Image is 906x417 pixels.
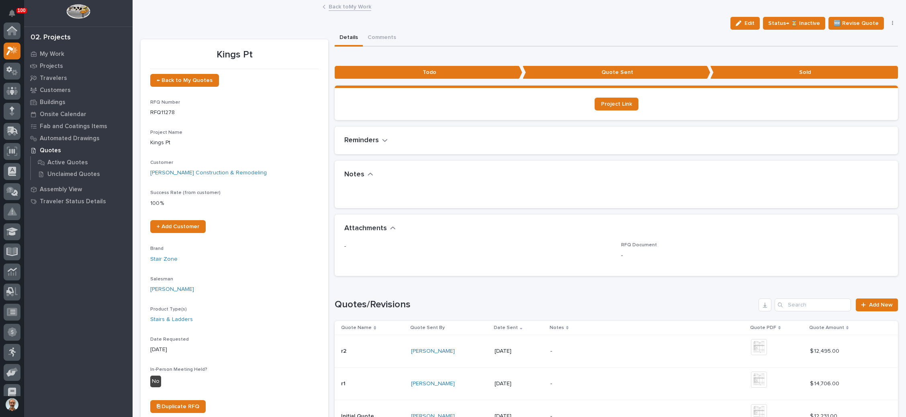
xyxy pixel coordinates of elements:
span: Status→ ⏳ Inactive [768,18,820,28]
p: r2 [341,346,348,355]
p: RFQ11278 [150,108,319,117]
p: Todo [335,66,522,79]
a: Traveler Status Details [24,195,133,207]
p: - [344,242,611,251]
a: ⎘ Duplicate RFQ [150,400,206,413]
span: Date Requested [150,337,189,342]
a: My Work [24,48,133,60]
p: My Work [40,51,64,58]
p: Projects [40,63,63,70]
a: [PERSON_NAME] Construction & Remodeling [150,169,267,177]
p: 100 % [150,199,319,208]
span: ← Back to My Quotes [157,78,213,83]
p: Kings Pt [150,139,319,147]
div: Notifications100 [10,10,20,22]
img: Workspace Logo [66,4,90,19]
h2: Reminders [344,136,379,145]
p: Traveler Status Details [40,198,106,205]
a: ← Back to My Quotes [150,74,219,87]
span: Add New [869,302,893,308]
p: Fab and Coatings Items [40,123,107,130]
p: r1 [341,379,347,387]
span: Brand [150,246,164,251]
a: [PERSON_NAME] [150,285,194,294]
a: Projects [24,60,133,72]
p: Travelers [40,75,67,82]
a: Customers [24,84,133,96]
a: Stairs & Ladders [150,315,193,324]
a: Back toMy Work [329,2,371,11]
a: Buildings [24,96,133,108]
p: Active Quotes [47,159,88,166]
span: Edit [744,20,755,27]
p: Assembly View [40,186,82,193]
tr: r1r1 [PERSON_NAME] [DATE]-$ 14,706.00$ 14,706.00 [335,367,898,400]
button: Notifications [4,5,20,22]
a: Unclaimed Quotes [31,168,133,180]
h2: Attachments [344,224,387,233]
a: Stair Zone [150,255,178,264]
span: Project Name [150,130,182,135]
p: Automated Drawings [40,135,100,142]
a: [PERSON_NAME] [411,348,455,355]
a: Active Quotes [31,157,133,168]
button: Comments [363,30,401,47]
p: Quote PDF [750,323,776,332]
tr: r2r2 [PERSON_NAME] [DATE]-$ 12,495.00$ 12,495.00 [335,335,898,367]
span: RFQ Document [621,243,657,247]
a: Quotes [24,144,133,156]
p: Customers [40,87,71,94]
span: Customer [150,160,173,165]
p: 100 [18,8,26,13]
span: + Add Customer [157,224,199,229]
button: Status→ ⏳ Inactive [763,17,825,30]
button: Notes [344,170,373,179]
p: Quotes [40,147,61,154]
a: + Add Customer [150,220,206,233]
p: Quote Name [341,323,372,332]
a: Project Link [595,98,638,110]
p: Unclaimed Quotes [47,171,100,178]
span: ⎘ Duplicate RFQ [157,404,199,409]
a: [PERSON_NAME] [411,380,455,387]
p: [DATE] [495,348,544,355]
p: Quote Sent [523,66,710,79]
span: In-Person Meeting Held? [150,367,207,372]
p: [DATE] [150,345,319,354]
div: No [150,376,161,387]
span: RFQ Number [150,100,180,105]
button: Details [335,30,363,47]
p: Notes [550,323,564,332]
h1: Quotes/Revisions [335,299,755,311]
p: - [621,251,888,260]
p: Sold [710,66,898,79]
a: Onsite Calendar [24,108,133,120]
p: Date Sent [494,323,518,332]
input: Search [775,298,851,311]
span: 🆕 Revise Quote [834,18,879,28]
p: Quote Amount [809,323,844,332]
a: Assembly View [24,183,133,195]
button: Edit [730,17,760,30]
p: $ 12,495.00 [810,346,841,355]
p: Quote Sent By [410,323,445,332]
p: Onsite Calendar [40,111,86,118]
h2: Notes [344,170,364,179]
a: Add New [856,298,898,311]
p: - [550,348,691,355]
button: users-avatar [4,396,20,413]
p: [DATE] [495,380,544,387]
p: Kings Pt [150,49,319,61]
div: 02. Projects [31,33,71,42]
button: Attachments [344,224,396,233]
span: Product Type(s) [150,307,187,312]
p: Buildings [40,99,65,106]
button: Reminders [344,136,388,145]
button: 🆕 Revise Quote [828,17,884,30]
a: Fab and Coatings Items [24,120,133,132]
p: - [550,380,691,387]
a: Travelers [24,72,133,84]
span: Success Rate (from customer) [150,190,221,195]
p: $ 14,706.00 [810,379,841,387]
